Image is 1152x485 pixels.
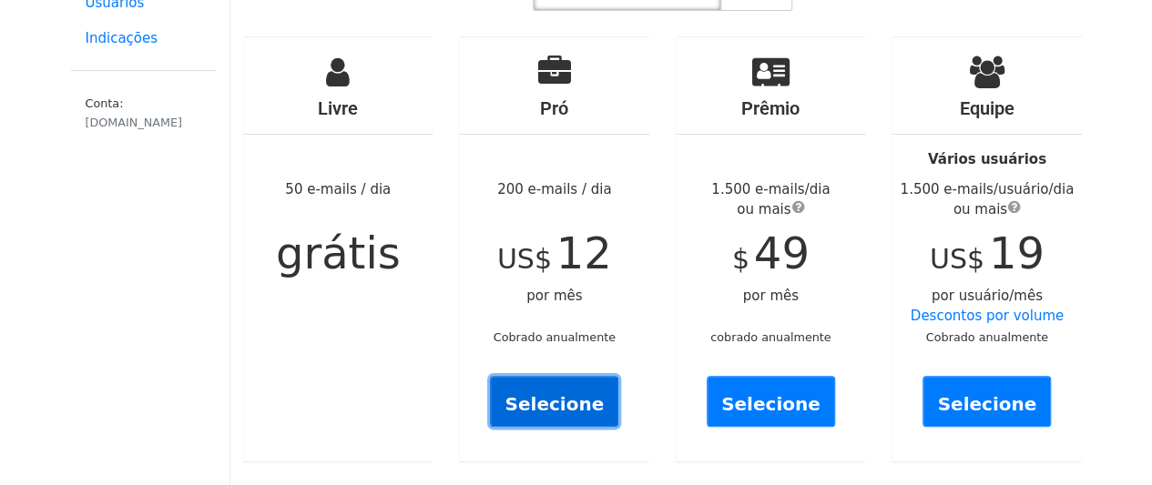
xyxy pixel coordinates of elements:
[86,116,183,129] font: [DOMAIN_NAME]
[721,392,821,414] font: Selecione
[710,330,831,344] font: cobrado anualmente
[318,97,358,119] font: Livre
[1061,398,1152,485] iframe: Widget de bate-papo
[285,181,391,197] font: 50 e-mails / dia
[741,97,800,119] font: Prêmio
[737,201,790,217] font: ou mais
[526,288,582,304] font: por mês
[556,227,612,278] font: 12
[754,227,810,278] font: 49
[71,21,216,56] a: Indicações
[911,308,1064,324] a: Descontos por volume
[932,288,1043,304] font: por usuário/mês
[86,96,124,110] font: Conta:
[86,30,158,46] font: Indicações
[930,243,984,275] font: US$
[989,227,1045,278] font: 19
[1061,398,1152,485] div: Widget de chat
[505,392,604,414] font: Selecione
[494,330,616,344] font: Cobrado anualmente
[497,181,611,197] font: 200 e-mails / dia
[497,243,552,275] font: US$
[711,181,830,197] font: 1.500 e-mails/dia
[490,376,618,427] a: Selecione
[707,376,835,427] a: Selecione
[928,151,1046,167] font: Vários usuários
[276,227,401,278] font: grátis
[743,288,799,304] font: por mês
[960,97,1014,119] font: Equipe
[900,181,1074,197] font: 1.500 e-mails/usuário/dia
[732,243,749,275] font: $
[923,376,1051,427] a: Selecione
[953,201,1007,217] font: ou mais
[937,392,1036,414] font: Selecione
[926,330,1048,344] font: Cobrado anualmente
[540,97,568,119] font: Pró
